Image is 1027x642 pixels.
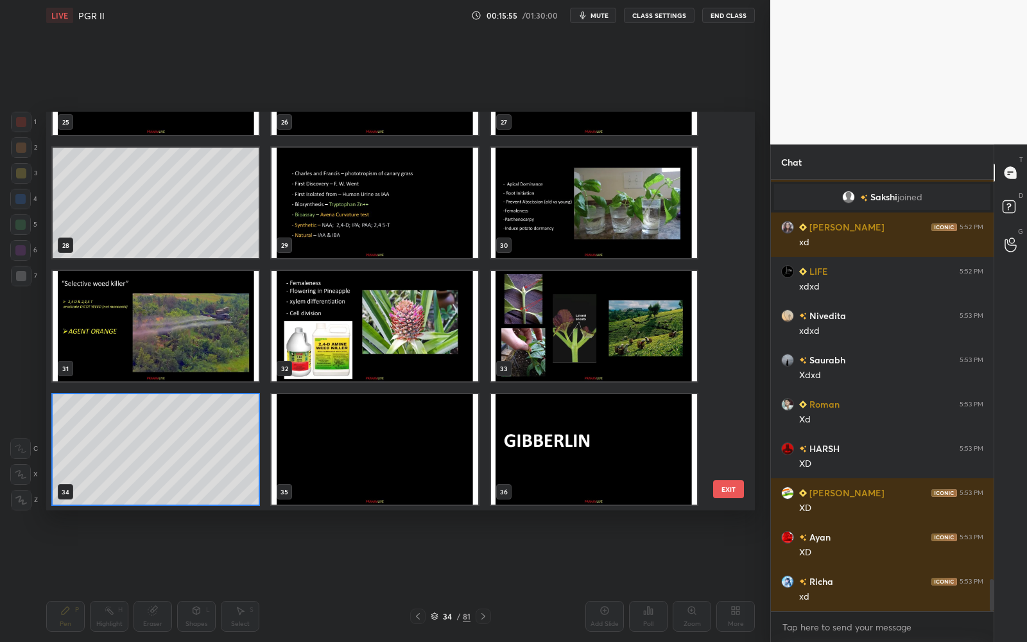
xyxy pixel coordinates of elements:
[781,221,794,234] img: 98cb3b6b412545d2bf2392d8415da16b.jpg
[781,575,794,588] img: d9c98f606eac460785a62f23716aa728.jpg
[441,612,454,620] div: 34
[860,195,868,202] img: no-rating-badge.077c3623.svg
[842,191,855,204] img: default.png
[799,236,983,249] div: xd
[799,413,983,426] div: Xd
[10,189,37,209] div: 4
[799,578,807,586] img: no-rating-badge.077c3623.svg
[11,490,38,510] div: Z
[78,10,105,22] h4: PGR II
[807,397,840,411] h6: Roman
[456,612,460,620] div: /
[11,163,37,184] div: 3
[11,137,37,158] div: 2
[870,192,897,202] span: Sakshi
[702,8,755,23] button: End Class
[53,24,259,135] img: 1697563764NVU9LO.pdf
[713,480,744,498] button: EXIT
[771,145,812,179] p: Chat
[799,446,807,453] img: no-rating-badge.077c3623.svg
[960,356,983,364] div: 5:53 PM
[10,438,38,459] div: C
[960,489,983,497] div: 5:53 PM
[491,271,697,381] img: 1697563764NVU9LO.pdf
[799,534,807,541] img: no-rating-badge.077c3623.svg
[799,401,807,408] img: Learner_Badge_beginner_1_8b307cf2a0.svg
[491,148,697,258] img: 1697563764NVU9LO.pdf
[931,534,957,541] img: iconic-dark.1390631f.png
[960,534,983,541] div: 5:53 PM
[1018,227,1023,236] p: G
[799,268,807,275] img: Learner_Badge_beginner_1_8b307cf2a0.svg
[272,271,478,381] img: 1697563764NVU9LO.pdf
[799,591,983,603] div: xd
[781,531,794,544] img: 98ca99a032cb452d9ea8d737edd57a91.93359529_3
[960,578,983,586] div: 5:53 PM
[570,8,616,23] button: mute
[781,354,794,367] img: dfa78601de634db491e682fdf7a8c38a.jpg
[931,223,957,231] img: iconic-dark.1390631f.png
[807,530,831,544] h6: Ayan
[11,112,37,132] div: 1
[771,180,994,611] div: grid
[11,266,37,286] div: 7
[799,369,983,382] div: Xdxd
[272,148,478,258] img: 1697563764NVU9LO.pdf
[931,578,957,586] img: iconic-dark.1390631f.png
[960,445,983,453] div: 5:53 PM
[10,214,37,235] div: 5
[781,398,794,411] img: 36b65fe2dcc24488abf757d632b2f60c.jpg
[781,265,794,278] img: 97ce0b8a1789476aac3e231e650c388b.jpg
[960,223,983,231] div: 5:52 PM
[799,489,807,497] img: Learner_Badge_beginner_1_8b307cf2a0.svg
[799,281,983,293] div: xdxd
[960,401,983,408] div: 5:53 PM
[491,24,697,135] img: 1697563764NVU9LO.pdf
[491,394,697,505] img: 1697563764NVU9LO.pdf
[807,575,833,588] h6: Richa
[931,489,957,497] img: iconic-dark.1390631f.png
[799,313,807,320] img: no-rating-badge.077c3623.svg
[624,8,695,23] button: CLASS SETTINGS
[807,220,885,234] h6: [PERSON_NAME]
[799,458,983,471] div: XD
[807,309,846,322] h6: Nivedita
[960,312,983,320] div: 5:53 PM
[463,611,470,622] div: 81
[799,502,983,515] div: XD
[781,487,794,499] img: 93c32449283a44848517747eb51191fc.jpg
[781,309,794,322] img: 16b0e4dd108c499e9d164b0eac77f154.jpg
[807,265,828,278] h6: LIFE
[897,192,922,202] span: joined
[799,325,983,338] div: xdxd
[46,8,73,23] div: LIVE
[272,394,478,505] img: 1697563764NVU9LO.pdf
[1019,155,1023,164] p: T
[591,11,608,20] span: mute
[781,442,794,455] img: 9a6ccaf80a4f4625a4101114dbe66253.jpg
[272,24,478,135] img: 1697563764NVU9LO.pdf
[799,357,807,364] img: no-rating-badge.077c3623.svg
[10,240,37,261] div: 6
[960,268,983,275] div: 5:52 PM
[807,442,840,455] h6: HARSH
[10,464,38,485] div: X
[1019,191,1023,200] p: D
[46,112,732,510] div: grid
[799,223,807,231] img: Learner_Badge_beginner_1_8b307cf2a0.svg
[799,546,983,559] div: XD
[53,271,259,381] img: 1697563764NVU9LO.pdf
[807,486,885,499] h6: [PERSON_NAME]
[807,353,845,367] h6: Saurabh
